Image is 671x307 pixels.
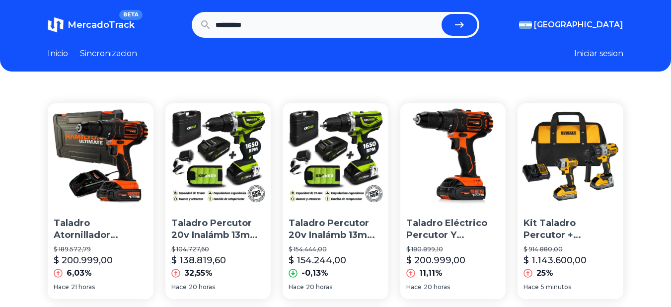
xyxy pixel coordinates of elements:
[54,217,148,242] p: Taladro Atornillador Percutor [PERSON_NAME] Bat 20v Ult111 Cuotas
[48,17,64,33] img: MercadoTrack
[518,103,623,209] img: Kit Taladro Percutor + Atornillador Dewalt 20v Brushless
[523,245,617,253] p: $ 914.880,00
[165,103,271,209] img: Taladro Percutor 20v Inalámb 13mm -2 Baterías + Muñeq Kroner
[68,19,135,30] span: MercadoTrack
[171,217,265,242] p: Taladro Percutor 20v Inalámb 13mm -2 Baterías + Muñeq Kroner
[283,103,388,299] a: Taladro Percutor 20v Inalámb 13mm -2 Baterías + Muñeq KronerTaladro Percutor 20v Inalámb 13mm -2 ...
[289,217,382,242] p: Taladro Percutor 20v Inalámb 13mm -2 Baterías + Muñeq Kroner
[48,48,68,60] a: Inicio
[165,103,271,299] a: Taladro Percutor 20v Inalámb 13mm -2 Baterías + Muñeq KronerTaladro Percutor 20v Inalámb 13mm -2 ...
[523,283,539,291] span: Hace
[419,267,443,279] p: 11,11%
[48,17,135,33] a: MercadoTrackBETA
[400,103,506,299] a: Taladro Eléctrico Percutor Y Destornillador Hamilton Ult111 Inalámbrico 1650rpm Negro/naranja 20v...
[48,103,153,209] img: Taladro Atornillador Percutor Hamilton Bat 20v Ult111 Cuotas
[406,283,422,291] span: Hace
[541,283,571,291] span: 5 minutos
[519,19,623,31] button: [GEOGRAPHIC_DATA]
[523,217,617,242] p: Kit Taladro Percutor + Atornillador Dewalt 20v Brushless
[48,103,153,299] a: Taladro Atornillador Percutor Hamilton Bat 20v Ult111 CuotasTaladro Atornillador Percutor [PERSON...
[306,283,332,291] span: 20 horas
[518,103,623,299] a: Kit Taladro Percutor + Atornillador Dewalt 20v Brushless Kit Taladro Percutor + Atornillador Dewa...
[80,48,137,60] a: Sincronizacion
[406,253,465,267] p: $ 200.999,00
[523,253,587,267] p: $ 1.143.600,00
[189,283,215,291] span: 20 horas
[171,253,226,267] p: $ 138.819,60
[283,103,388,209] img: Taladro Percutor 20v Inalámb 13mm -2 Baterías + Muñeq Kroner
[54,253,113,267] p: $ 200.999,00
[54,283,69,291] span: Hace
[424,283,450,291] span: 20 horas
[400,103,506,209] img: Taladro Eléctrico Percutor Y Destornillador Hamilton Ult111 Inalámbrico 1650rpm Negro/naranja 20v
[67,267,92,279] p: 6,03%
[289,253,346,267] p: $ 154.244,00
[171,245,265,253] p: $ 104.727,60
[534,19,623,31] span: [GEOGRAPHIC_DATA]
[301,267,328,279] p: -0,13%
[574,48,623,60] button: Iniciar sesion
[289,283,304,291] span: Hace
[406,217,500,242] p: Taladro Eléctrico Percutor Y Destornillador [PERSON_NAME] Ult111 Inalámbrico 1650rpm Negro/naranj...
[536,267,553,279] p: 25%
[519,21,532,29] img: Argentina
[184,267,213,279] p: 32,55%
[406,245,500,253] p: $ 180.899,10
[171,283,187,291] span: Hace
[119,10,143,20] span: BETA
[54,245,148,253] p: $ 189.572,79
[71,283,95,291] span: 21 horas
[289,245,382,253] p: $ 154.444,00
